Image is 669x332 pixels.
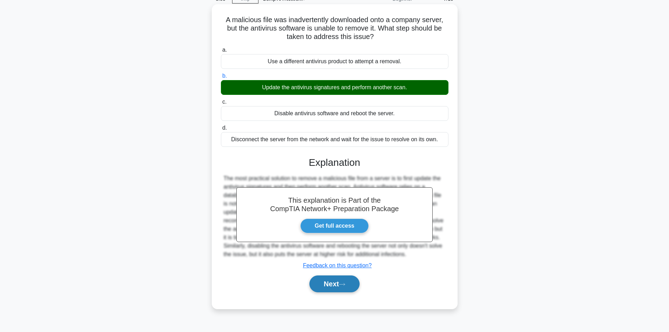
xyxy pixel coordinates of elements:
a: Get full access [300,219,369,233]
div: Use a different antivirus product to attempt a removal. [221,54,448,69]
span: d. [222,125,227,131]
div: Disconnect the server from the network and wait for the issue to resolve on its own. [221,132,448,147]
span: b. [222,73,227,79]
div: Update the antivirus signatures and perform another scan. [221,80,448,95]
div: The most practical solution to remove a malicious file from a server is to first update the antiv... [224,174,446,259]
span: c. [222,99,227,105]
h5: A malicious file was inadvertently downloaded onto a company server, but the antivirus software i... [220,15,449,41]
a: Feedback on this question? [303,262,372,268]
h3: Explanation [225,157,444,169]
button: Next [309,275,360,292]
span: a. [222,47,227,53]
div: Disable antivirus software and reboot the server. [221,106,448,121]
